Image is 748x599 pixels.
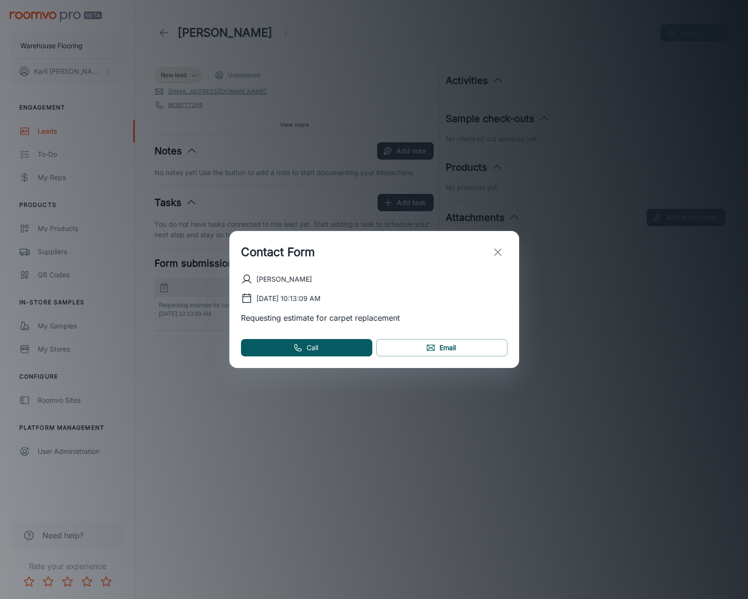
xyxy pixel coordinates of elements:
a: Call [241,339,372,356]
p: Requesting estimate for carpet replacement [241,312,508,324]
p: [DATE] 10:13:09 AM [256,293,321,304]
h1: Contact Form [241,244,315,261]
p: [PERSON_NAME] [256,274,312,285]
button: exit [488,243,508,262]
a: Email [376,339,508,356]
